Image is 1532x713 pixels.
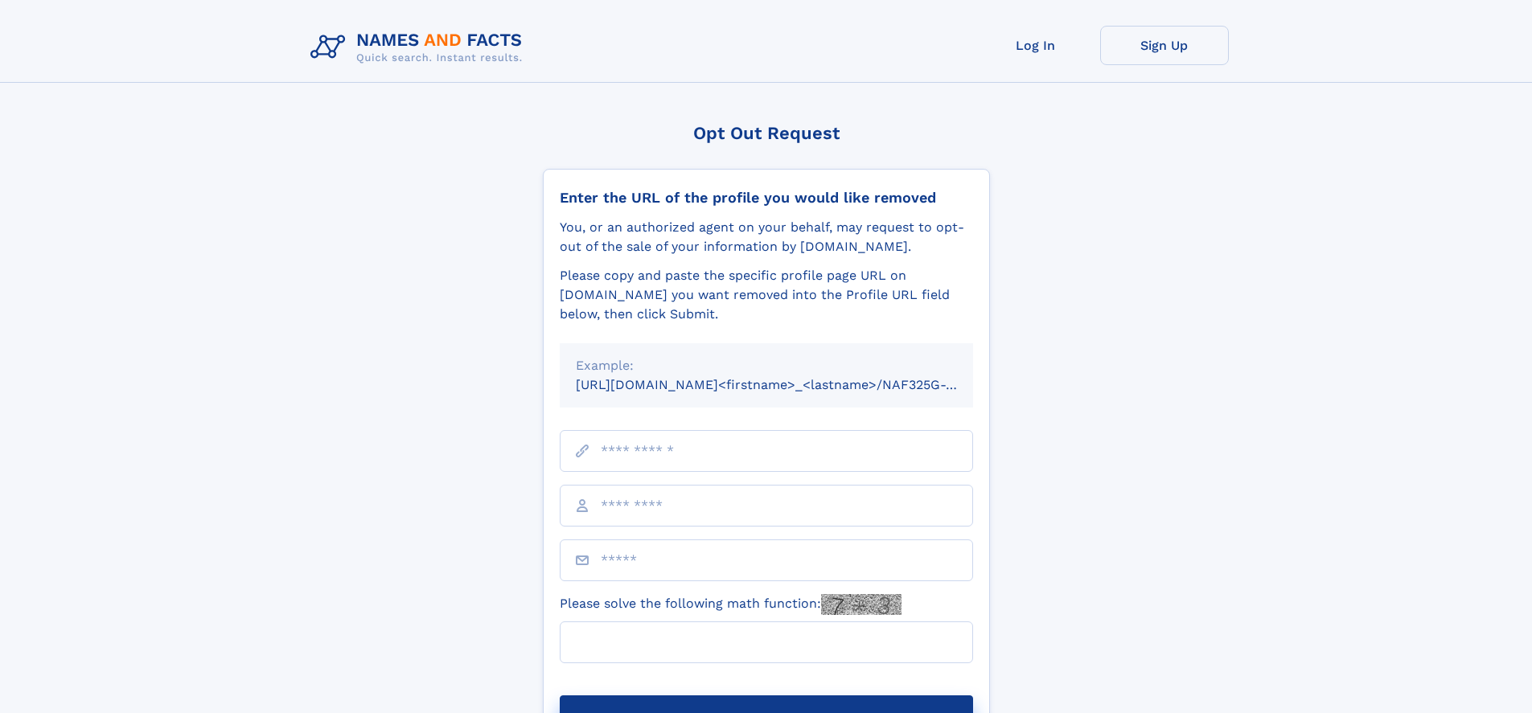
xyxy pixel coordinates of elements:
[560,266,973,324] div: Please copy and paste the specific profile page URL on [DOMAIN_NAME] you want removed into the Pr...
[576,377,1004,392] small: [URL][DOMAIN_NAME]<firstname>_<lastname>/NAF325G-xxxxxxxx
[971,26,1100,65] a: Log In
[560,189,973,207] div: Enter the URL of the profile you would like removed
[560,218,973,256] div: You, or an authorized agent on your behalf, may request to opt-out of the sale of your informatio...
[304,26,536,69] img: Logo Names and Facts
[1100,26,1229,65] a: Sign Up
[543,123,990,143] div: Opt Out Request
[576,356,957,375] div: Example:
[560,594,902,615] label: Please solve the following math function:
